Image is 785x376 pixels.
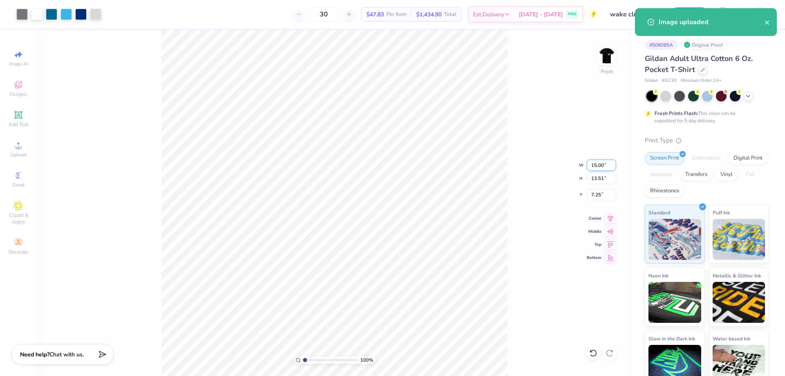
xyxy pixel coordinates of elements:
div: Original Proof [682,40,727,50]
span: Designs [9,91,27,97]
button: close [765,17,770,27]
span: Decorate [9,249,28,255]
div: Transfers [680,169,713,181]
input: – – [308,7,340,22]
input: Untitled Design [604,6,664,23]
div: This color can be expedited for 5 day delivery. [655,110,755,124]
span: Puff Ink [713,208,730,217]
div: Screen Print [645,152,684,164]
span: Gildan [645,77,658,84]
span: # G230 [662,77,677,84]
div: # 508085A [645,40,677,50]
div: Rhinestones [645,185,684,197]
div: Foil [740,169,760,181]
span: $47.83 [366,10,384,19]
span: Chat with us. [49,351,84,358]
div: Print Type [645,136,769,145]
span: Top [587,242,601,248]
span: Glow in the Dark Ink [648,334,695,343]
img: Standard [648,219,701,260]
span: Per Item [386,10,406,19]
strong: Need help? [20,351,49,358]
span: Est. Delivery [473,10,504,19]
span: Neon Ink [648,271,668,280]
div: Front [601,68,613,75]
span: Minimum Order: 24 + [681,77,722,84]
span: Bottom [587,255,601,261]
span: 100 % [360,356,373,364]
span: Total [444,10,456,19]
img: Metallic & Glitter Ink [713,282,765,323]
span: Gildan Adult Ultra Cotton 6 Oz. Pocket T-Shirt [645,54,753,74]
span: FREE [568,11,576,17]
img: Puff Ink [713,219,765,260]
span: Middle [587,229,601,234]
img: Neon Ink [648,282,701,323]
span: Standard [648,208,670,217]
span: Clipart & logos [4,212,33,225]
div: Digital Print [728,152,768,164]
div: Vinyl [715,169,738,181]
span: Water based Ink [713,334,750,343]
div: Applique [645,169,677,181]
span: Center [587,216,601,221]
div: Embroidery [687,152,726,164]
span: Upload [10,151,27,158]
span: Add Text [9,121,28,128]
div: Image uploaded [659,17,765,27]
span: $1,434.90 [416,10,442,19]
img: Front [599,47,615,64]
span: [DATE] - [DATE] [519,10,563,19]
span: Greek [12,182,25,188]
span: Metallic & Glitter Ink [713,271,761,280]
span: Image AI [9,61,28,67]
strong: Fresh Prints Flash: [655,110,698,117]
